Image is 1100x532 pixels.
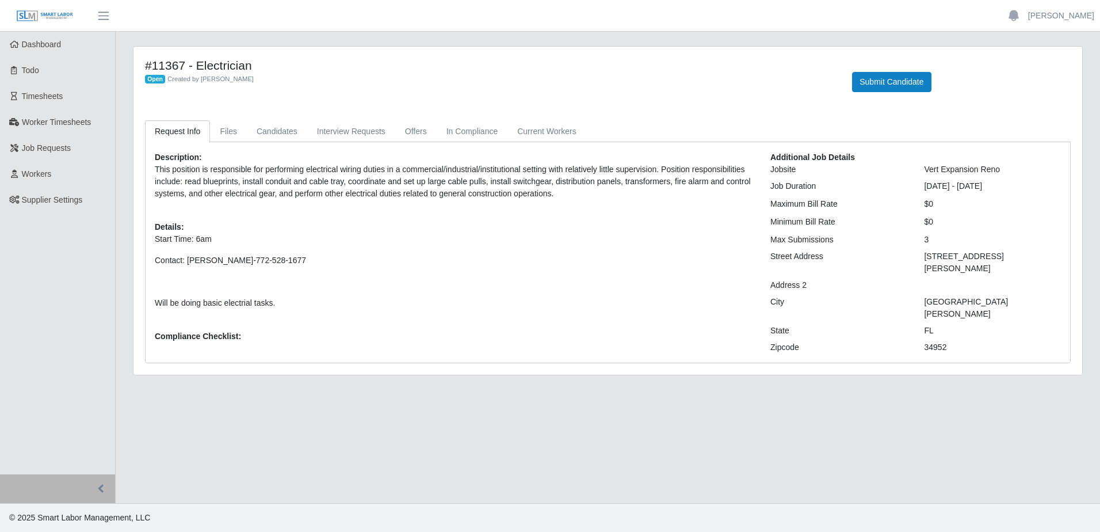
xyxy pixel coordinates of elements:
[155,332,241,341] b: Compliance Checklist:
[915,250,1070,275] div: [STREET_ADDRESS][PERSON_NAME]
[507,120,586,143] a: Current Workers
[22,117,91,127] span: Worker Timesheets
[155,153,202,162] b: Description:
[22,195,83,204] span: Supplier Settings
[762,341,916,354] div: Zipcode
[395,120,437,143] a: Offers
[852,72,931,92] button: Submit Candidate
[155,254,753,267] p: Contact: [PERSON_NAME]-772-528-1677
[915,234,1070,246] div: 3
[9,513,150,522] span: © 2025 Smart Labor Management, LLC
[762,164,916,176] div: Jobsite
[155,222,184,231] b: Details:
[210,120,247,143] a: Files
[915,164,1070,176] div: Vert Expansion Reno
[1028,10,1094,22] a: [PERSON_NAME]
[762,296,916,320] div: City
[915,296,1070,320] div: [GEOGRAPHIC_DATA][PERSON_NAME]
[247,120,307,143] a: Candidates
[915,198,1070,210] div: $0
[762,279,916,291] div: Address 2
[22,143,71,153] span: Job Requests
[437,120,508,143] a: In Compliance
[915,325,1070,337] div: FL
[762,180,916,192] div: Job Duration
[762,216,916,228] div: Minimum Bill Rate
[145,120,210,143] a: Request Info
[167,75,254,82] span: Created by [PERSON_NAME]
[762,325,916,337] div: State
[307,120,395,143] a: Interview Requests
[155,233,753,245] p: Start Time: 6am
[22,169,52,178] span: Workers
[762,198,916,210] div: Maximum Bill Rate
[762,250,916,275] div: Street Address
[915,216,1070,228] div: $0
[770,153,855,162] b: Additional Job Details
[915,180,1070,192] div: [DATE] - [DATE]
[145,75,165,84] span: Open
[155,297,753,309] p: Will be doing basic electrial tasks.
[22,92,63,101] span: Timesheets
[16,10,74,22] img: SLM Logo
[22,66,39,75] span: Todo
[915,341,1070,354] div: 34952
[145,58,835,73] h4: #11367 - Electrician
[22,40,62,49] span: Dashboard
[155,164,753,200] p: This position is responsible for performing electrical wiring duties in a commercial/industrial/i...
[762,234,916,246] div: Max Submissions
